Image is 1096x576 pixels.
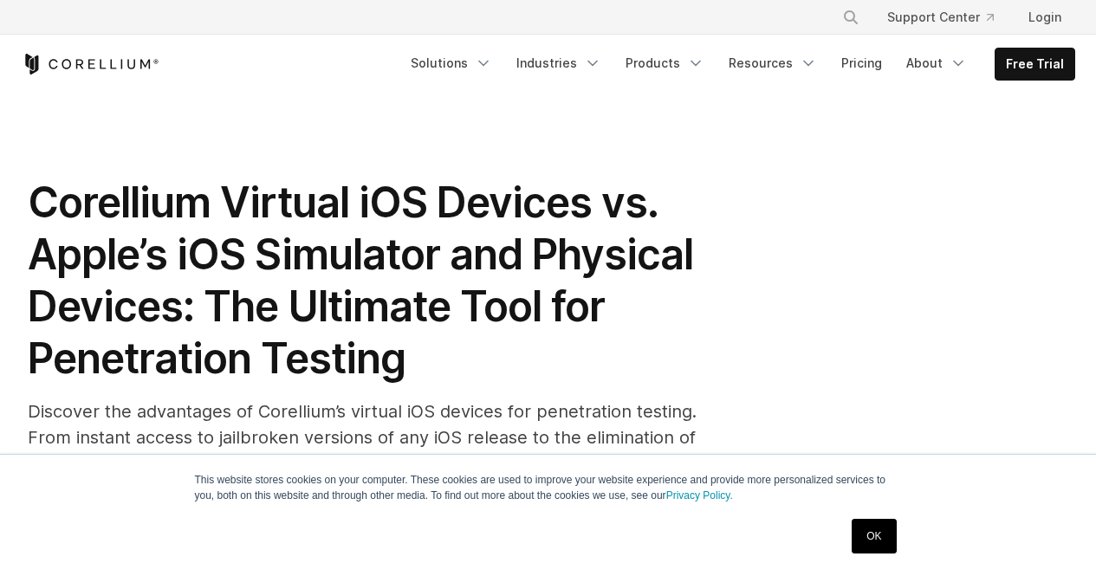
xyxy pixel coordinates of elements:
a: Privacy Policy. [666,489,733,502]
a: Corellium Home [22,54,159,74]
a: Pricing [831,48,892,79]
div: Navigation Menu [400,48,1075,81]
p: This website stores cookies on your computer. These cookies are used to improve your website expe... [195,472,902,503]
a: Solutions [400,48,503,79]
a: Resources [718,48,827,79]
a: Support Center [873,2,1008,33]
a: Login [1015,2,1075,33]
button: Search [835,2,866,33]
span: Corellium Virtual iOS Devices vs. Apple’s iOS Simulator and Physical Devices: The Ultimate Tool f... [28,177,693,384]
a: Industries [506,48,612,79]
a: Products [615,48,715,79]
a: About [896,48,977,79]
a: Free Trial [995,49,1074,80]
span: Discover the advantages of Corellium’s virtual iOS devices for penetration testing. From instant ... [28,401,697,500]
a: OK [852,519,896,553]
div: Navigation Menu [821,2,1075,33]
